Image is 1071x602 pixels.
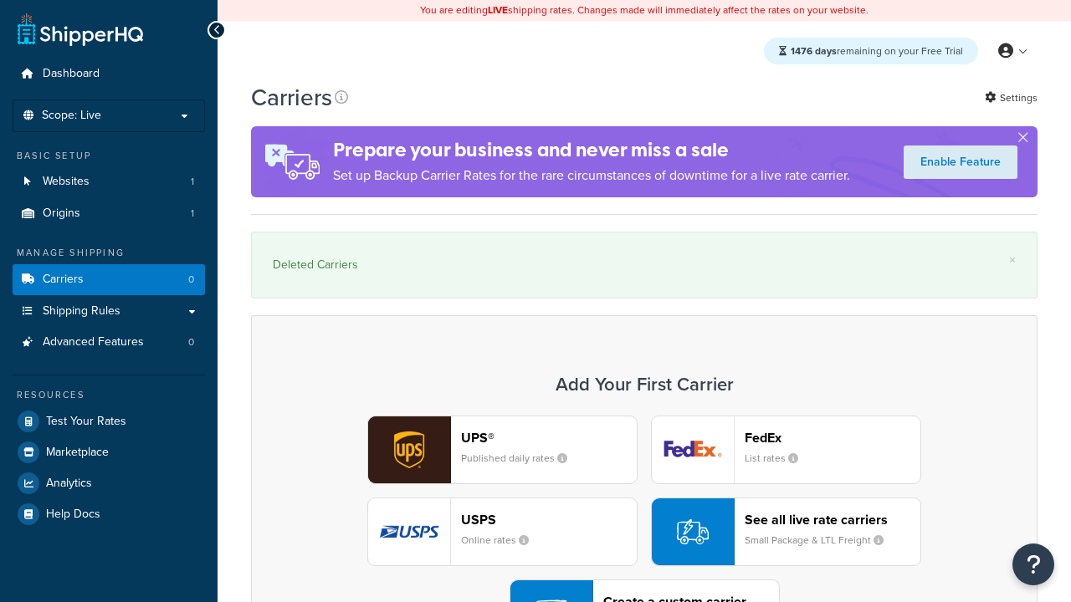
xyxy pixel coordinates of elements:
[461,430,637,446] header: UPS®
[745,533,897,548] small: Small Package & LTL Freight
[488,3,508,18] b: LIVE
[764,38,978,64] div: remaining on your Free Trial
[43,335,144,349] span: Advanced Features
[13,59,205,89] a: Dashboard
[13,327,205,358] a: Advanced Features 0
[46,415,126,429] span: Test Your Rates
[461,451,581,466] small: Published daily rates
[651,497,921,566] button: See all live rate carriersSmall Package & LTL Freight
[745,430,920,446] header: FedEx
[251,81,332,114] h1: Carriers
[43,273,84,287] span: Carriers
[13,499,205,529] a: Help Docs
[13,198,205,229] li: Origins
[368,416,450,483] img: ups logo
[904,145,1017,179] a: Enable Feature
[368,498,450,565] img: usps logo
[13,264,205,295] li: Carriers
[461,512,637,528] header: USPS
[273,253,1016,277] div: Deleted Carriers
[13,327,205,358] li: Advanced Features
[652,416,734,483] img: fedEx logo
[13,149,205,163] div: Basic Setup
[461,533,542,548] small: Online rates
[333,136,850,164] h4: Prepare your business and never miss a sale
[745,451,812,466] small: List rates
[18,13,143,46] a: ShipperHQ Home
[269,375,1020,395] h3: Add Your First Carrier
[333,164,850,187] p: Set up Backup Carrier Rates for the rare circumstances of downtime for a live rate carrier.
[43,67,100,81] span: Dashboard
[13,198,205,229] a: Origins 1
[46,508,100,522] span: Help Docs
[188,335,194,349] span: 0
[43,175,90,189] span: Websites
[13,166,205,197] a: Websites 1
[13,468,205,498] a: Analytics
[191,207,194,221] span: 1
[13,388,205,402] div: Resources
[13,296,205,327] a: Shipping Rules
[42,109,101,123] span: Scope: Live
[191,175,194,189] span: 1
[1009,253,1016,267] a: ×
[13,246,205,260] div: Manage Shipping
[13,264,205,295] a: Carriers 0
[46,477,92,491] span: Analytics
[251,126,333,197] img: ad-rules-rateshop-fe6ec290ccb7230408bd80ed9643f0289d75e0ffd9eb532fc0e269fcd187b520.png
[46,446,109,460] span: Marketplace
[367,497,638,566] button: usps logoUSPSOnline rates
[13,437,205,467] a: Marketplace
[43,207,80,221] span: Origins
[188,273,194,287] span: 0
[43,304,120,319] span: Shipping Rules
[677,516,709,548] img: icon-carrier-liverate-becf4550.svg
[745,512,920,528] header: See all live rate carriers
[791,43,837,59] strong: 1476 days
[985,86,1038,110] a: Settings
[1012,543,1054,585] button: Open Resource Center
[13,166,205,197] li: Websites
[13,406,205,436] a: Test Your Rates
[367,416,638,484] button: ups logoUPS®Published daily rates
[651,416,921,484] button: fedEx logoFedExList rates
